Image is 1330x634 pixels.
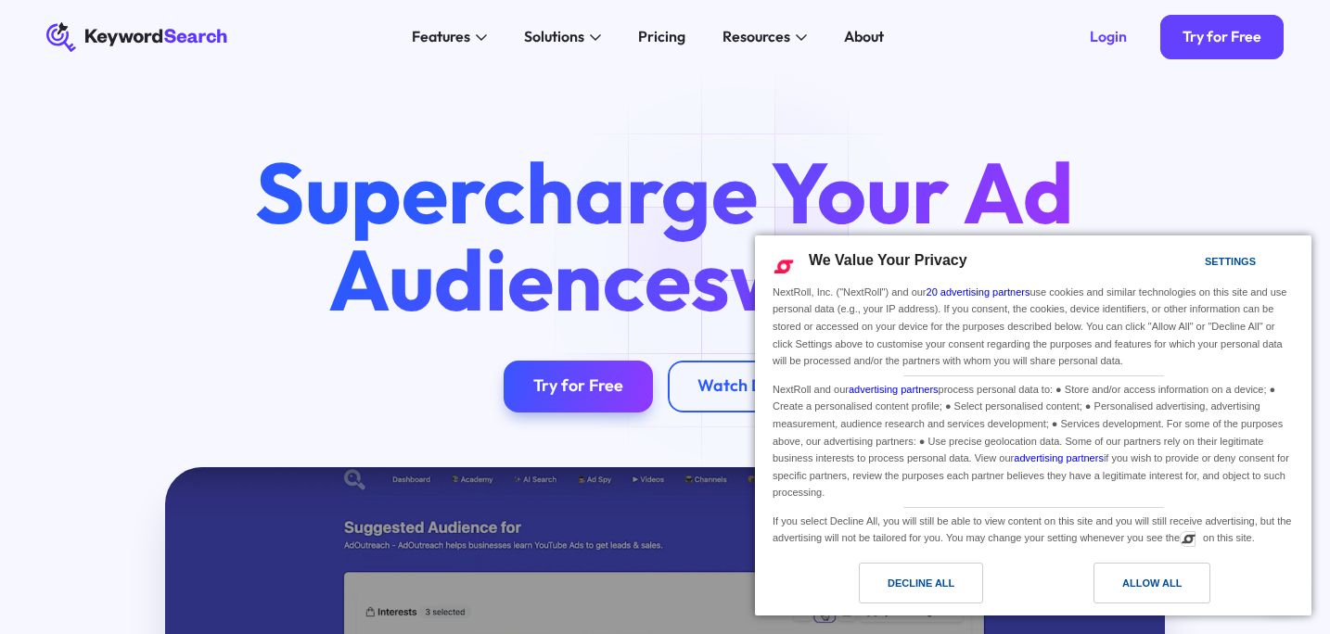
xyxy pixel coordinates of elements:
[809,252,967,268] span: We Value Your Privacy
[1205,251,1256,272] div: Settings
[504,361,653,412] a: Try for Free
[766,563,1033,613] a: Decline All
[1160,15,1284,59] a: Try for Free
[627,22,697,52] a: Pricing
[412,26,470,48] div: Features
[1183,28,1261,46] div: Try for Free
[1068,15,1149,59] a: Login
[769,508,1298,549] div: If you select Decline All, you will still be able to view content on this site and you will still...
[888,573,954,593] div: Decline All
[221,148,1109,323] h1: Supercharge Your Ad Audiences
[1033,563,1300,613] a: Allow All
[927,286,1030,298] a: 20 advertising partners
[769,376,1298,503] div: NextRoll and our process personal data to: ● Store and/or access information on a device; ● Creat...
[1014,452,1104,463] a: advertising partners
[524,26,584,48] div: Solutions
[730,225,1001,333] span: with AI
[849,384,939,395] a: advertising partners
[844,26,884,48] div: About
[638,26,685,48] div: Pricing
[769,282,1298,372] div: NextRoll, Inc. ("NextRoll") and our use cookies and similar technologies on this site and use per...
[697,375,797,396] div: Watch Demo
[723,26,790,48] div: Resources
[1122,573,1182,593] div: Allow All
[833,22,895,52] a: About
[1172,247,1217,281] a: Settings
[533,375,623,396] div: Try for Free
[1090,28,1127,46] div: Login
